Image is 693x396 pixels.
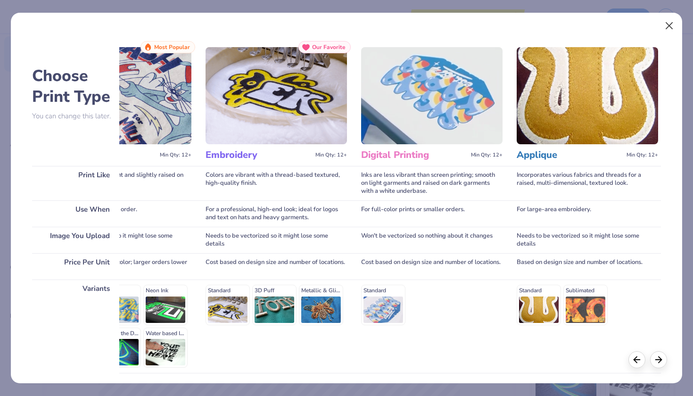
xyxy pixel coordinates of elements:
[206,227,347,253] div: Needs to be vectorized so it might lose some details
[206,166,347,200] div: Colors are vibrant with a thread-based textured, high-quality finish.
[517,149,623,161] h3: Applique
[361,253,503,280] div: Cost based on design size and number of locations.
[361,166,503,200] div: Inks are less vibrant than screen printing; smooth on light garments and raised on dark garments ...
[32,280,119,373] div: Variants
[50,200,191,227] div: For a classic look or large order.
[471,152,503,158] span: Min Qty: 12+
[517,47,658,144] img: Applique
[361,200,503,227] div: For full-color prints or smaller orders.
[361,47,503,144] img: Digital Printing
[32,166,119,200] div: Print Like
[206,47,347,144] img: Embroidery
[312,44,346,50] span: Our Favorite
[50,47,191,144] img: Screen Printing
[32,253,119,280] div: Price Per Unit
[517,253,658,280] div: Based on design size and number of locations.
[206,253,347,280] div: Cost based on design size and number of locations.
[517,166,658,200] div: Incorporates various fabrics and threads for a raised, multi-dimensional, textured look.
[50,227,191,253] div: Needs to be vectorized so it might lose some details
[517,200,658,227] div: For large-area embroidery.
[206,149,312,161] h3: Embroidery
[517,227,658,253] div: Needs to be vectorized so it might lose some details
[660,17,678,35] button: Close
[206,200,347,227] div: For a professional, high-end look; ideal for logos and text on hats and heavy garments.
[50,253,191,280] div: Additional cost for each color; larger orders lower the unit price.
[361,149,467,161] h3: Digital Printing
[315,152,347,158] span: Min Qty: 12+
[32,227,119,253] div: Image You Upload
[160,152,191,158] span: Min Qty: 12+
[32,66,119,107] h2: Choose Print Type
[361,227,503,253] div: Won't be vectorized so nothing about it changes
[32,200,119,227] div: Use When
[32,112,119,120] p: You can change this later.
[627,152,658,158] span: Min Qty: 12+
[154,44,190,50] span: Most Popular
[50,166,191,200] div: Colors will be very vibrant and slightly raised on the garment's surface.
